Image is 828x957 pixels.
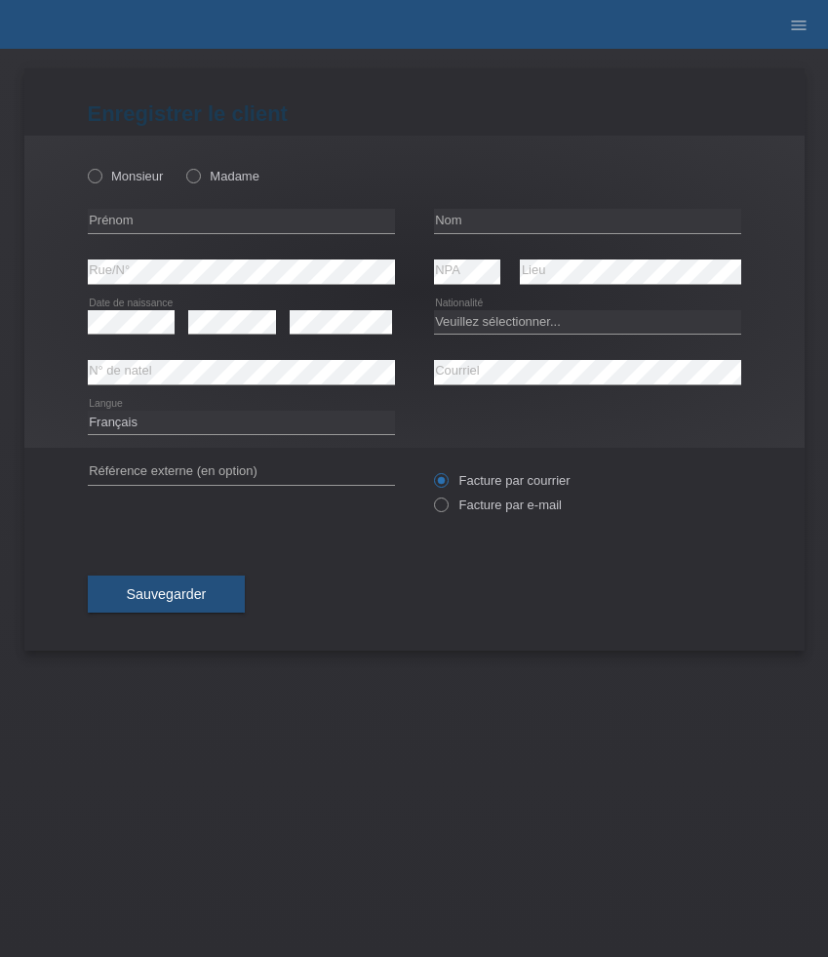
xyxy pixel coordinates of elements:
[186,169,199,181] input: Madame
[88,169,100,181] input: Monsieur
[127,586,207,602] span: Sauvegarder
[88,576,246,613] button: Sauvegarder
[88,101,741,126] h1: Enregistrer le client
[434,498,562,512] label: Facture par e-mail
[434,473,571,488] label: Facture par courrier
[88,169,164,183] label: Monsieur
[186,169,259,183] label: Madame
[434,473,447,498] input: Facture par courrier
[434,498,447,522] input: Facture par e-mail
[779,19,818,30] a: menu
[789,16,808,35] i: menu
